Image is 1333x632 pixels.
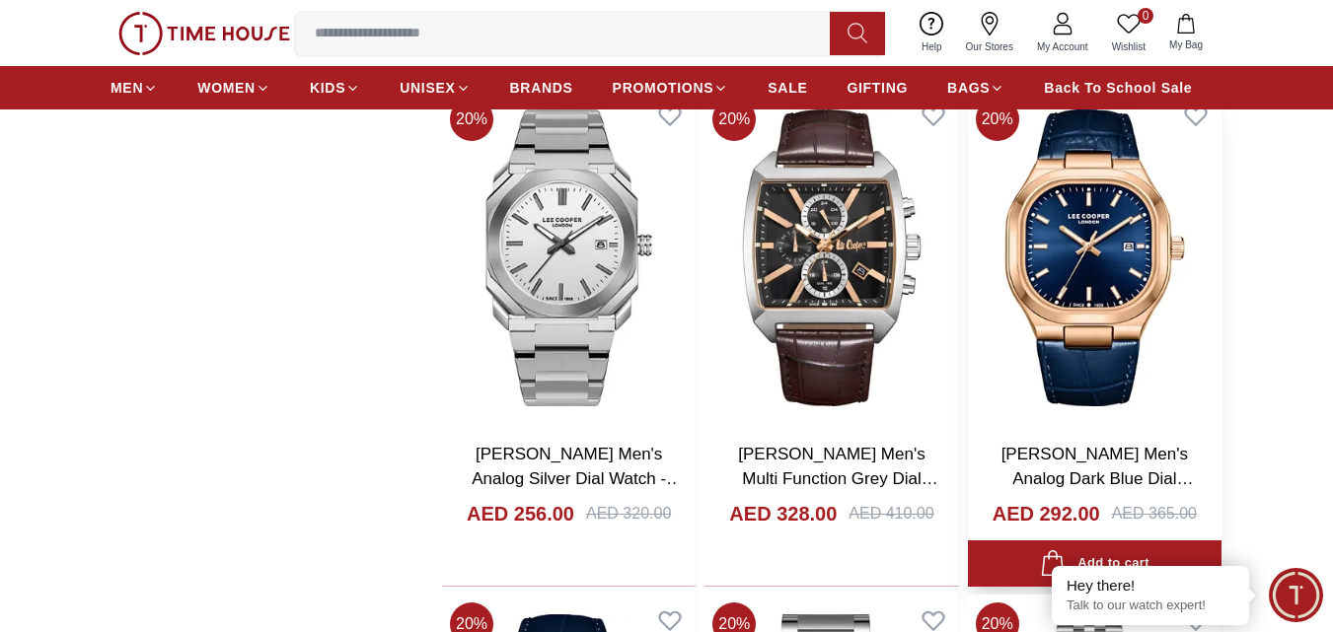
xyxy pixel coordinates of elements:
a: Help [910,8,954,58]
span: 20 % [450,98,493,141]
a: Our Stores [954,8,1025,58]
span: Wishlist [1104,39,1153,54]
span: 20 % [712,98,756,141]
a: [PERSON_NAME] Men's Analog Dark Blue Dial Watch - LC08179.495 [1001,445,1194,514]
p: Talk to our watch expert! [1067,597,1234,614]
img: Lee Cooper Men's Analog Dark Blue Dial Watch - LC08179.495 [968,90,1222,425]
span: My Bag [1161,37,1211,52]
div: AED 410.00 [849,502,933,526]
div: AED 365.00 [1112,502,1197,526]
span: KIDS [310,78,345,98]
img: ... [118,12,290,55]
button: My Bag [1157,10,1215,56]
a: [PERSON_NAME] Men's Multi Function Grey Dial Watch - LC08180.362 [738,445,937,514]
h4: AED 256.00 [467,500,574,527]
span: BRANDS [510,78,573,98]
span: BAGS [947,78,990,98]
span: MEN [111,78,143,98]
div: Chat Widget [1269,568,1323,622]
span: SALE [768,78,807,98]
div: AED 320.00 [586,502,671,526]
span: Help [914,39,950,54]
a: Back To School Sale [1044,70,1192,105]
span: WOMEN [197,78,256,98]
span: 0 [1138,8,1153,24]
h4: AED 292.00 [993,500,1100,527]
a: PROMOTIONS [613,70,729,105]
span: 20 % [976,98,1019,141]
a: 0Wishlist [1100,8,1157,58]
h4: AED 328.00 [729,500,837,527]
img: Lee Cooper Men's Multi Function Grey Dial Watch - LC08180.362 [704,90,958,425]
img: Lee Cooper Men's Analog Silver Dial Watch - LC08185.330 [442,90,696,425]
a: GIFTING [847,70,908,105]
a: WOMEN [197,70,270,105]
a: BAGS [947,70,1004,105]
a: BRANDS [510,70,573,105]
a: SALE [768,70,807,105]
a: KIDS [310,70,360,105]
a: [PERSON_NAME] Men's Analog Silver Dial Watch - LC08185.330 [472,445,683,514]
span: PROMOTIONS [613,78,714,98]
span: Our Stores [958,39,1021,54]
button: Add to cart [968,540,1222,587]
div: Add to cart [1040,550,1149,577]
span: My Account [1029,39,1096,54]
span: Back To School Sale [1044,78,1192,98]
div: Hey there! [1067,576,1234,596]
a: MEN [111,70,158,105]
span: UNISEX [400,78,455,98]
span: GIFTING [847,78,908,98]
a: UNISEX [400,70,470,105]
